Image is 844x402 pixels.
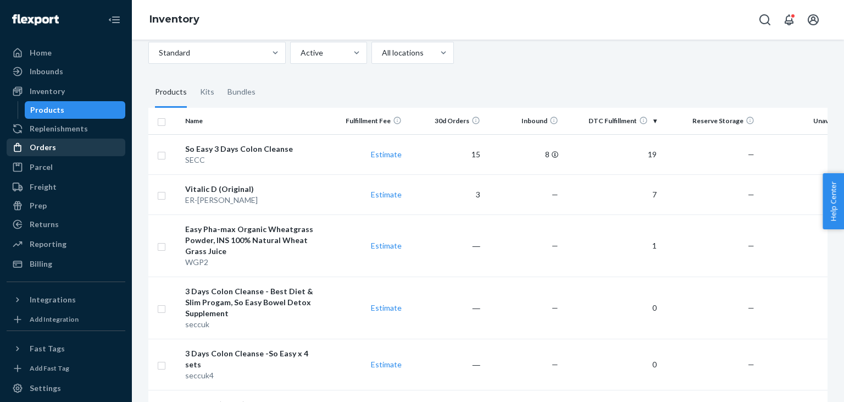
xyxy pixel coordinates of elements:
th: Reserve Storage [661,108,759,134]
div: Easy Pha-max Organic Wheatgrass Powder, INS 100% Natural Wheat Grass Juice [185,224,323,257]
td: 0 [563,277,660,339]
a: Estimate [371,190,402,199]
div: Freight [30,181,57,192]
div: Billing [30,258,52,269]
span: — [748,150,754,159]
a: Billing [7,255,125,273]
div: Replenishments [30,123,88,134]
td: 7 [563,174,660,214]
a: Inventory [149,13,199,25]
button: Fast Tags [7,340,125,357]
img: Flexport logo [12,14,59,25]
span: — [552,190,558,199]
div: Bundles [227,77,256,108]
span: — [552,303,558,312]
a: Products [25,101,126,119]
span: — [552,241,558,250]
a: Inventory [7,82,125,100]
button: Open Search Box [754,9,776,31]
div: seccuk4 [185,370,323,381]
button: Help Center [823,173,844,229]
span: — [748,360,754,369]
td: 0 [563,339,660,390]
a: Estimate [371,360,402,369]
div: 3 Days Colon Cleanse -So Easy x 4 sets [185,348,323,370]
a: Reporting [7,235,125,253]
span: — [748,190,754,199]
div: WGP2 [185,257,323,268]
td: 19 [563,134,660,174]
td: 3 [406,174,485,214]
a: Estimate [371,150,402,159]
th: Name [181,108,327,134]
div: Add Fast Tag [30,364,69,373]
div: Inventory [30,86,65,97]
div: Inbounds [30,66,63,77]
input: Standard [158,47,159,58]
span: — [552,360,558,369]
button: Open account menu [802,9,824,31]
div: Integrations [30,294,76,305]
div: So Easy 3 Days Colon Cleanse [185,144,323,155]
button: Open notifications [778,9,800,31]
a: Home [7,44,125,62]
div: Fast Tags [30,343,65,354]
div: Products [155,77,187,108]
div: Settings [30,383,61,394]
a: Add Integration [7,313,125,326]
th: DTC Fulfillment [563,108,660,134]
div: Reporting [30,239,66,250]
div: Prep [30,200,47,211]
a: Inbounds [7,63,125,80]
td: ― [406,339,485,390]
div: Products [30,104,64,115]
a: Add Fast Tag [7,362,125,375]
th: 30d Orders [406,108,485,134]
ol: breadcrumbs [141,4,208,36]
a: Returns [7,216,125,233]
div: Parcel [30,162,53,173]
button: Close Navigation [103,9,125,31]
td: 1 [563,214,660,277]
div: Add Integration [30,315,79,324]
td: 15 [406,134,485,174]
a: Parcel [7,158,125,176]
div: Vitalic D (Original) [185,184,323,195]
input: Active [299,47,301,58]
td: ― [406,277,485,339]
span: — [748,303,754,312]
span: — [748,241,754,250]
a: Replenishments [7,120,125,137]
div: Home [30,47,52,58]
div: ER-[PERSON_NAME] [185,195,323,206]
a: Prep [7,197,125,214]
button: Integrations [7,291,125,309]
input: All locations [381,47,382,58]
a: Estimate [371,303,402,312]
a: Orders [7,139,125,156]
td: ― [406,214,485,277]
div: Returns [30,219,59,230]
a: Freight [7,178,125,196]
th: Fulfillment Fee [328,108,407,134]
div: Orders [30,142,56,153]
div: Kits [200,77,214,108]
div: 3 Days Colon Cleanse - Best Diet & Slim Progam, So Easy Bowel Detox Supplement [185,286,323,319]
td: 8 [485,134,563,174]
a: Estimate [371,241,402,250]
th: Inbound [485,108,563,134]
a: Settings [7,379,125,397]
div: SECC [185,155,323,166]
div: seccuk [185,319,323,330]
